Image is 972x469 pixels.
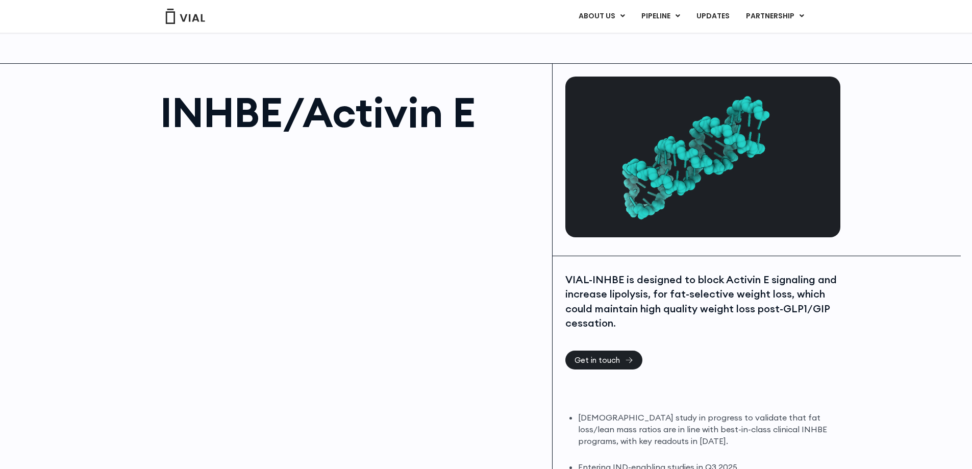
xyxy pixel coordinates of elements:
li: [DEMOGRAPHIC_DATA] study in progress to validate that fat loss/lean mass ratios are in line with ... [578,412,838,447]
img: Vial Logo [165,9,206,24]
a: PARTNERSHIPMenu Toggle [738,8,812,25]
a: ABOUT USMenu Toggle [570,8,633,25]
a: Get in touch [565,351,642,369]
a: UPDATES [688,8,737,25]
span: Get in touch [575,356,620,364]
a: PIPELINEMenu Toggle [633,8,688,25]
h1: INHBE/Activin E [160,92,542,133]
div: VIAL-INHBE is designed to block Activin E signaling and increase lipolysis, for fat-selective wei... [565,273,838,331]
